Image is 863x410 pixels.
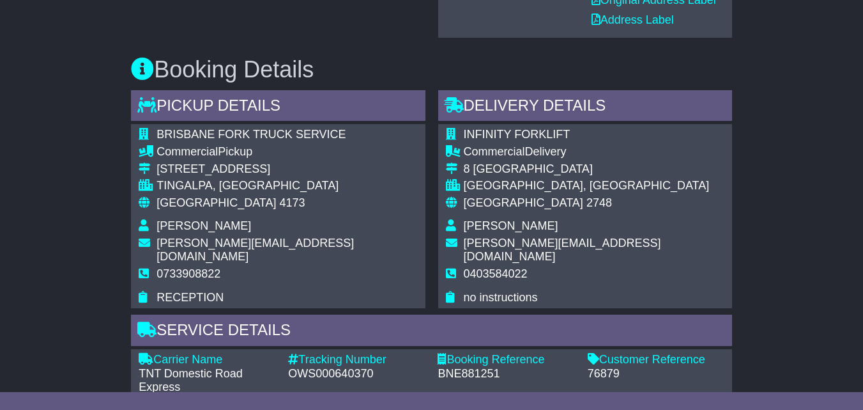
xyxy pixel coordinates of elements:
a: Address Label [592,13,674,26]
span: RECEPTION [157,291,224,304]
span: [GEOGRAPHIC_DATA] [464,196,583,209]
div: TINGALPA, [GEOGRAPHIC_DATA] [157,179,417,193]
span: [PERSON_NAME] [464,219,558,232]
div: Pickup [157,145,417,159]
span: Commercial [157,145,218,158]
span: no instructions [464,291,538,304]
span: Commercial [464,145,525,158]
div: OWS000640370 [288,367,425,381]
div: Pickup Details [131,90,425,125]
span: 4173 [280,196,305,209]
div: Delivery Details [438,90,732,125]
div: Carrier Name [139,353,275,367]
div: Tracking Number [288,353,425,367]
div: TNT Domestic Road Express [139,367,275,395]
div: Booking Reference [438,353,574,367]
span: 0403584022 [464,267,528,280]
div: Delivery [464,145,724,159]
span: INFINITY FORKLIFT [464,128,570,141]
span: [GEOGRAPHIC_DATA] [157,196,276,209]
span: BRISBANE FORK TRUCK SERVICE [157,128,346,141]
span: 2748 [586,196,612,209]
div: [GEOGRAPHIC_DATA], [GEOGRAPHIC_DATA] [464,179,724,193]
div: Service Details [131,315,732,349]
span: 0733908822 [157,267,220,280]
div: [STREET_ADDRESS] [157,162,417,177]
div: Customer Reference [588,353,724,367]
span: [PERSON_NAME][EMAIL_ADDRESS][DOMAIN_NAME] [157,237,354,264]
h3: Booking Details [131,57,732,83]
div: BNE881251 [438,367,574,381]
span: [PERSON_NAME] [157,219,251,232]
span: [PERSON_NAME][EMAIL_ADDRESS][DOMAIN_NAME] [464,237,661,264]
div: 8 [GEOGRAPHIC_DATA] [464,162,724,177]
div: 76879 [588,367,724,381]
